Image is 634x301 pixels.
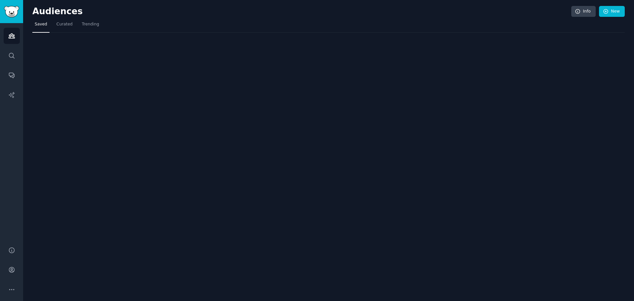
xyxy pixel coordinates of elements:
h2: Audiences [32,6,571,17]
span: Curated [56,21,73,27]
img: GummySearch logo [4,6,19,18]
a: Curated [54,19,75,33]
a: Saved [32,19,50,33]
span: Trending [82,21,99,27]
a: New [599,6,625,17]
span: Saved [35,21,47,27]
a: Trending [80,19,101,33]
a: Info [571,6,596,17]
